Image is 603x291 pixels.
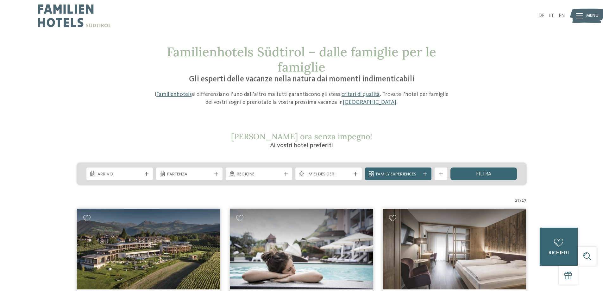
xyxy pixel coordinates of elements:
[476,172,491,177] span: filtra
[167,171,211,178] span: Partenza
[342,92,380,97] a: criteri di qualità
[230,209,373,289] img: Cercate un hotel per famiglie? Qui troverete solo i migliori!
[515,198,520,204] span: 27
[540,228,578,266] a: richiedi
[549,13,554,18] a: IT
[586,13,599,19] span: Menu
[306,171,351,178] span: I miei desideri
[343,99,396,105] a: [GEOGRAPHIC_DATA]
[167,44,436,75] span: Familienhotels Südtirol – dalle famiglie per le famiglie
[538,13,544,18] a: DE
[77,209,220,289] img: Cercate un hotel per famiglie? Qui troverete solo i migliori!
[151,91,452,106] p: I si differenziano l’uno dall’altro ma tutti garantiscono gli stessi . Trovate l’hotel per famigl...
[520,198,522,204] span: /
[270,142,333,149] span: Ai vostri hotel preferiti
[522,198,526,204] span: 27
[156,92,192,97] a: Familienhotels
[549,250,569,256] span: richiedi
[376,171,420,178] span: Family Experiences
[559,13,565,18] a: EN
[383,209,526,289] img: Cercate un hotel per famiglie? Qui troverete solo i migliori!
[231,131,372,142] span: [PERSON_NAME] ora senza impegno!
[237,171,281,178] span: Regione
[189,75,414,83] span: Gli esperti delle vacanze nella natura dai momenti indimenticabili
[97,171,142,178] span: Arrivo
